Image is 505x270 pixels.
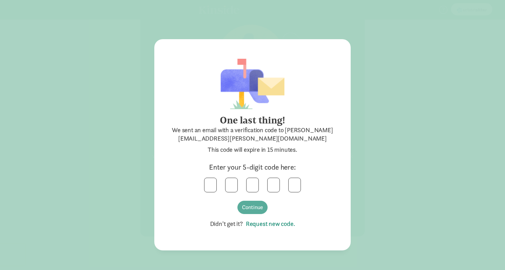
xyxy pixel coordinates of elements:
button: Continue [237,201,268,214]
p: We sent an email with a verification code to [PERSON_NAME][EMAIL_ADDRESS][PERSON_NAME][DOMAIN_NAME] [168,126,337,143]
div: Enter your 5-digit code here: [168,162,337,172]
p: This code will expire in 15 minutes. [168,145,337,154]
p: Didn't get it? [168,220,337,228]
div: One last thing! [168,115,337,126]
a: Request new code. [243,220,295,228]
